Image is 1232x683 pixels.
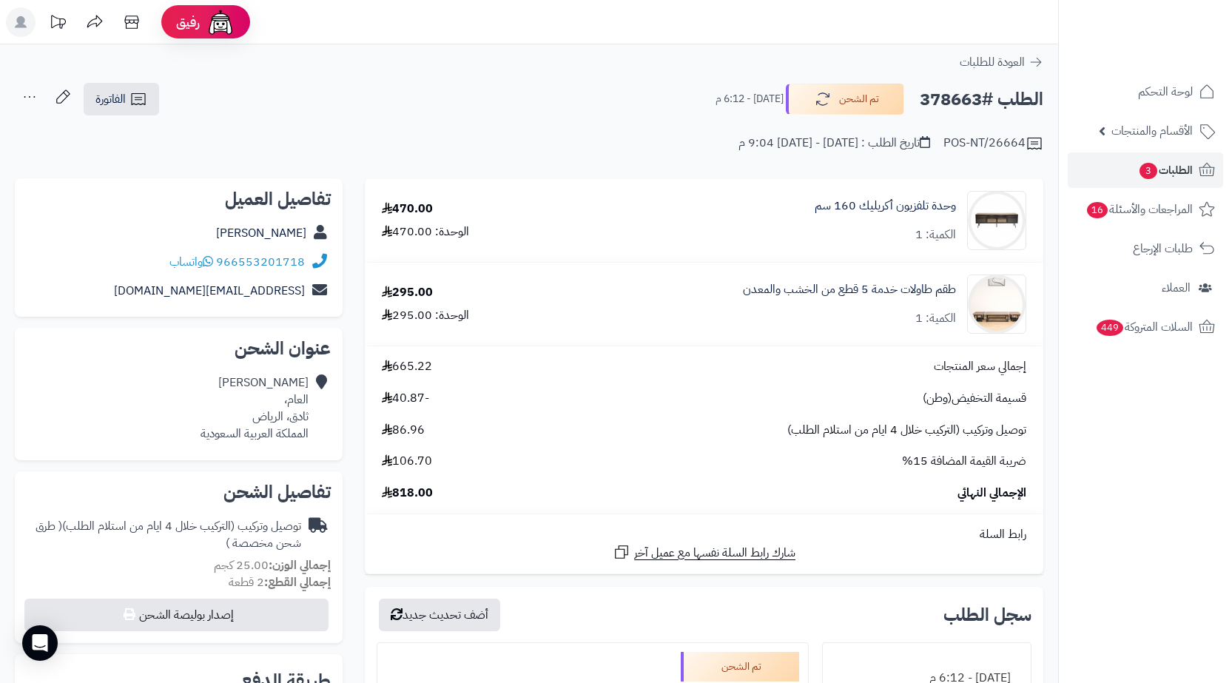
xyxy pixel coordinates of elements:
small: 25.00 كجم [214,556,331,574]
a: تحديثات المنصة [39,7,76,41]
span: ضريبة القيمة المضافة 15% [902,453,1026,470]
span: الطلبات [1138,160,1193,181]
img: 1744704052-1-90x90.jpg [968,275,1026,334]
button: أضف تحديث جديد [379,599,500,631]
a: الطلبات3 [1068,152,1223,188]
a: [EMAIL_ADDRESS][DOMAIN_NAME] [114,282,305,300]
a: السلات المتروكة449 [1068,309,1223,345]
img: ai-face.png [206,7,235,37]
span: قسيمة التخفيض(وطن) [923,390,1026,407]
div: الكمية: 1 [915,226,956,243]
span: شارك رابط السلة نفسها مع عميل آخر [634,545,795,562]
span: لوحة التحكم [1138,81,1193,102]
span: 818.00 [382,485,433,502]
a: طلبات الإرجاع [1068,231,1223,266]
a: [PERSON_NAME] [216,224,306,242]
div: الكمية: 1 [915,310,956,327]
span: 3 [1139,163,1157,180]
img: logo-2.png [1131,30,1218,61]
strong: إجمالي القطع: [264,573,331,591]
span: 449 [1096,320,1124,337]
div: 295.00 [382,284,433,301]
a: الفاتورة [84,83,159,115]
strong: إجمالي الوزن: [269,556,331,574]
span: 106.70 [382,453,432,470]
span: -40.87 [382,390,429,407]
a: طقم طاولات خدمة 5 قطع من الخشب والمعدن [743,281,956,298]
span: الإجمالي النهائي [957,485,1026,502]
span: 86.96 [382,422,425,439]
div: POS-NT/26664 [943,135,1043,152]
h2: الطلب #378663 [920,84,1043,115]
small: 2 قطعة [229,573,331,591]
button: إصدار بوليصة الشحن [24,599,329,631]
div: الوحدة: 295.00 [382,307,469,324]
div: Open Intercom Messenger [22,625,58,661]
small: [DATE] - 6:12 م [716,92,784,107]
a: 966553201718 [216,253,305,271]
span: ( طرق شحن مخصصة ) [36,517,301,552]
button: تم الشحن [786,84,904,115]
a: واتساب [169,253,213,271]
a: العملاء [1068,270,1223,306]
span: 665.22 [382,358,432,375]
h2: تفاصيل الشحن [27,483,331,501]
span: المراجعات والأسئلة [1085,199,1193,220]
span: الأقسام والمنتجات [1111,121,1193,141]
div: 470.00 [382,201,433,218]
h3: سجل الطلب [943,606,1031,624]
div: الوحدة: 470.00 [382,223,469,240]
span: إجمالي سعر المنتجات [934,358,1026,375]
h2: تفاصيل العميل [27,190,331,208]
span: الفاتورة [95,90,126,108]
a: لوحة التحكم [1068,74,1223,110]
div: تاريخ الطلب : [DATE] - [DATE] 9:04 م [738,135,930,152]
div: رابط السلة [371,526,1037,543]
span: السلات المتروكة [1095,317,1193,337]
span: رفيق [176,13,200,31]
a: شارك رابط السلة نفسها مع عميل آخر [613,543,795,562]
a: وحدة تلفزيون أكريليك 160 سم [815,198,956,215]
div: [PERSON_NAME] العام، ثادق، الرياض المملكة العربية السعودية [201,374,309,442]
span: توصيل وتركيب (التركيب خلال 4 ايام من استلام الطلب) [787,422,1026,439]
span: طلبات الإرجاع [1133,238,1193,259]
span: 16 [1086,202,1108,219]
a: العودة للطلبات [960,53,1043,71]
div: تم الشحن [681,652,799,682]
h2: عنوان الشحن [27,340,331,357]
img: 1735739023-1735024904419-1708765043-220601011202-90x90.jpg [968,191,1026,250]
div: توصيل وتركيب (التركيب خلال 4 ايام من استلام الطلب) [27,518,301,552]
a: المراجعات والأسئلة16 [1068,192,1223,227]
span: العملاء [1162,277,1191,298]
span: العودة للطلبات [960,53,1025,71]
